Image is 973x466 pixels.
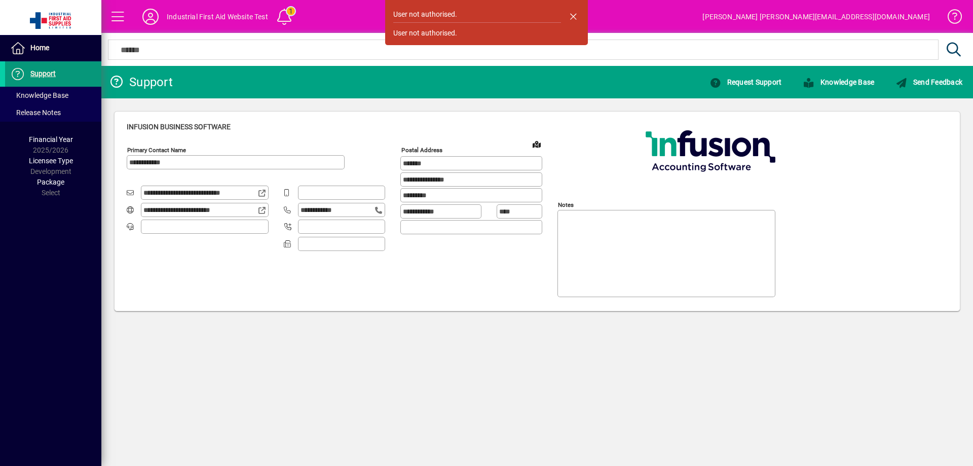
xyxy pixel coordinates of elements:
span: Financial Year [29,135,73,144]
span: Knowledge Base [803,78,874,86]
mat-label: Notes [558,201,574,208]
a: View on map [529,136,545,152]
button: Request Support [707,73,784,91]
span: Release Notes [10,109,61,117]
span: Home [30,44,49,52]
a: Knowledge Base [792,73,885,91]
button: Profile [134,8,167,26]
a: Knowledge Base [940,2,960,35]
div: [PERSON_NAME] [PERSON_NAME][EMAIL_ADDRESS][DOMAIN_NAME] [702,9,930,25]
span: Request Support [709,78,781,86]
span: Knowledge Base [10,91,68,99]
span: Package [37,178,64,186]
div: Support [109,74,173,90]
button: Knowledge Base [800,73,877,91]
a: Home [5,35,101,61]
span: Send Feedback [895,78,962,86]
span: Infusion Business Software [127,123,231,131]
a: Knowledge Base [5,87,101,104]
button: Send Feedback [893,73,965,91]
mat-label: Primary Contact Name [127,147,186,154]
div: Industrial First Aid Website Test [167,9,268,25]
span: Support [30,69,56,78]
a: Release Notes [5,104,101,121]
span: Licensee Type [29,157,73,165]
